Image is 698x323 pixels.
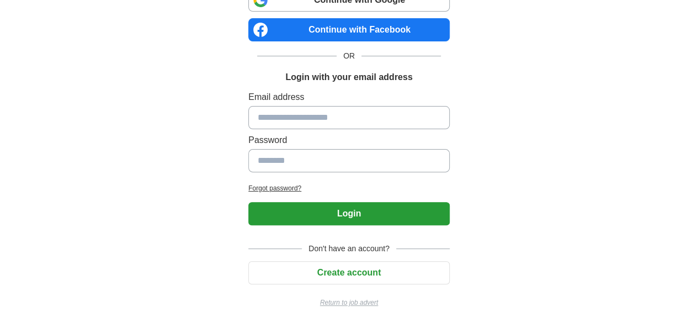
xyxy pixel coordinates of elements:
button: Create account [248,261,450,284]
a: Return to job advert [248,298,450,308]
label: Email address [248,91,450,104]
a: Continue with Facebook [248,18,450,41]
label: Password [248,134,450,147]
a: Create account [248,268,450,277]
span: OR [337,50,361,62]
a: Forgot password? [248,183,450,193]
span: Don't have an account? [302,243,396,255]
h1: Login with your email address [285,71,412,84]
button: Login [248,202,450,225]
